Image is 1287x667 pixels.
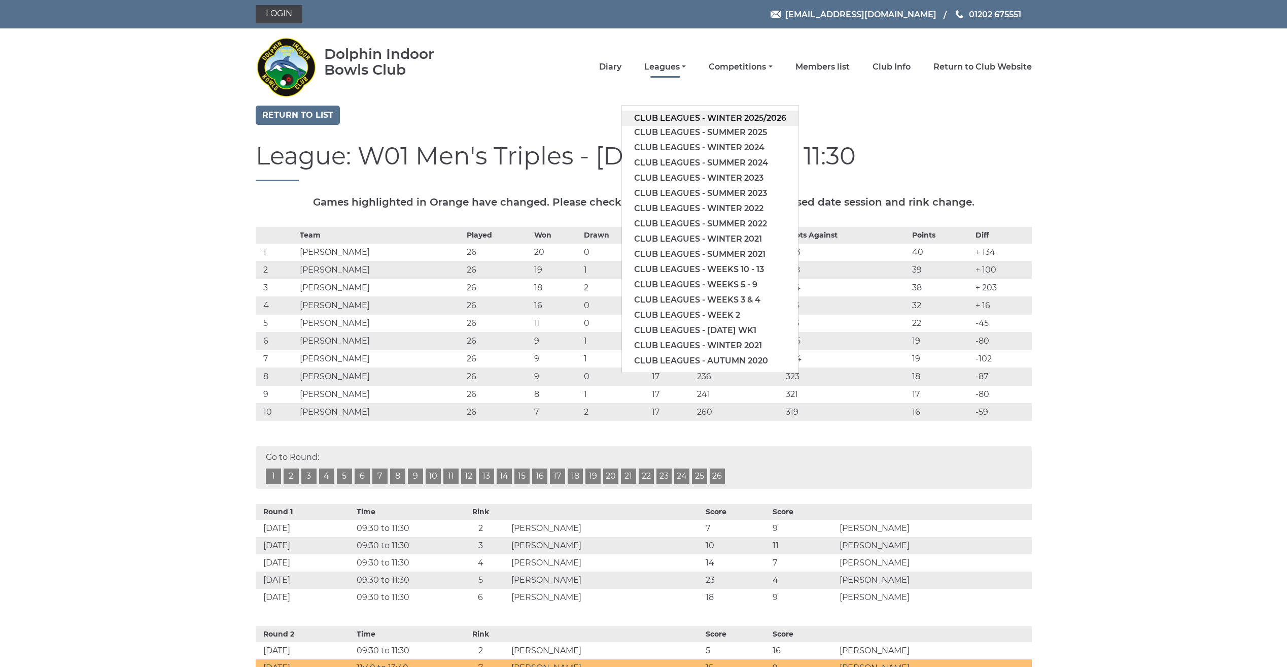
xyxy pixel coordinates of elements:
[256,106,340,125] a: Return to list
[783,385,910,403] td: 321
[532,332,581,350] td: 9
[256,196,1032,208] h5: Games highlighted in Orange have changed. Please check for a revised rink change OR revised date ...
[910,261,973,279] td: 39
[710,469,725,484] a: 26
[954,8,1021,21] a: Phone us 01202 675551
[910,296,973,314] td: 32
[783,296,910,314] td: 275
[910,403,973,421] td: 16
[622,186,798,201] a: Club leagues - Summer 2023
[509,642,703,659] td: [PERSON_NAME]
[622,125,798,140] a: Club leagues - Summer 2025
[354,572,453,589] td: 09:30 to 11:30
[770,642,837,659] td: 16
[783,350,910,368] td: 344
[297,279,464,296] td: [PERSON_NAME]
[770,504,837,520] th: Score
[256,446,1032,489] div: Go to Round:
[354,554,453,572] td: 09:30 to 11:30
[464,261,532,279] td: 26
[453,520,509,537] td: 2
[443,469,459,484] a: 11
[372,469,388,484] a: 7
[256,554,354,572] td: [DATE]
[771,11,781,18] img: Email
[461,469,476,484] a: 12
[603,469,618,484] a: 20
[464,385,532,403] td: 26
[622,308,798,323] a: Club leagues - Week 2
[622,231,798,247] a: Club leagues - Winter 2021
[354,626,453,642] th: Time
[453,626,509,642] th: Rink
[464,332,532,350] td: 26
[956,10,963,18] img: Phone us
[256,520,354,537] td: [DATE]
[354,589,453,606] td: 09:30 to 11:30
[622,277,798,292] a: Club leagues - Weeks 5 - 9
[256,350,297,368] td: 7
[837,554,1031,572] td: [PERSON_NAME]
[464,368,532,385] td: 26
[837,537,1031,554] td: [PERSON_NAME]
[532,296,581,314] td: 16
[581,350,649,368] td: 1
[509,572,703,589] td: [PERSON_NAME]
[297,403,464,421] td: [PERSON_NAME]
[783,243,910,261] td: 243
[256,537,354,554] td: [DATE]
[910,350,973,368] td: 19
[973,296,1032,314] td: + 16
[910,385,973,403] td: 17
[301,469,317,484] a: 3
[464,314,532,332] td: 26
[644,61,686,73] a: Leagues
[256,572,354,589] td: [DATE]
[509,537,703,554] td: [PERSON_NAME]
[256,296,297,314] td: 4
[532,243,581,261] td: 20
[479,469,494,484] a: 13
[532,368,581,385] td: 9
[581,332,649,350] td: 1
[464,350,532,368] td: 26
[532,227,581,243] th: Won
[581,385,649,403] td: 1
[464,296,532,314] td: 26
[324,46,467,78] div: Dolphin Indoor Bowls Club
[532,469,547,484] a: 16
[795,61,850,73] a: Members list
[319,469,334,484] a: 4
[910,332,973,350] td: 19
[581,227,649,243] th: Drawn
[426,469,441,484] a: 10
[453,537,509,554] td: 3
[585,469,601,484] a: 19
[969,9,1021,19] span: 01202 675551
[581,243,649,261] td: 0
[266,469,281,484] a: 1
[933,61,1032,73] a: Return to Club Website
[256,5,302,23] a: Login
[837,642,1031,659] td: [PERSON_NAME]
[973,403,1032,421] td: -59
[256,368,297,385] td: 8
[622,292,798,308] a: Club leagues - Weeks 3 & 4
[337,469,352,484] a: 5
[703,572,770,589] td: 23
[256,589,354,606] td: [DATE]
[622,201,798,216] a: Club leagues - Winter 2022
[622,155,798,171] a: Club leagues - Summer 2024
[532,261,581,279] td: 19
[973,314,1032,332] td: -45
[297,368,464,385] td: [PERSON_NAME]
[284,469,299,484] a: 2
[771,8,936,21] a: Email [EMAIL_ADDRESS][DOMAIN_NAME]
[770,589,837,606] td: 9
[514,469,530,484] a: 15
[674,469,689,484] a: 24
[297,243,464,261] td: [PERSON_NAME]
[621,105,799,373] ul: Leagues
[973,332,1032,350] td: -80
[703,554,770,572] td: 14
